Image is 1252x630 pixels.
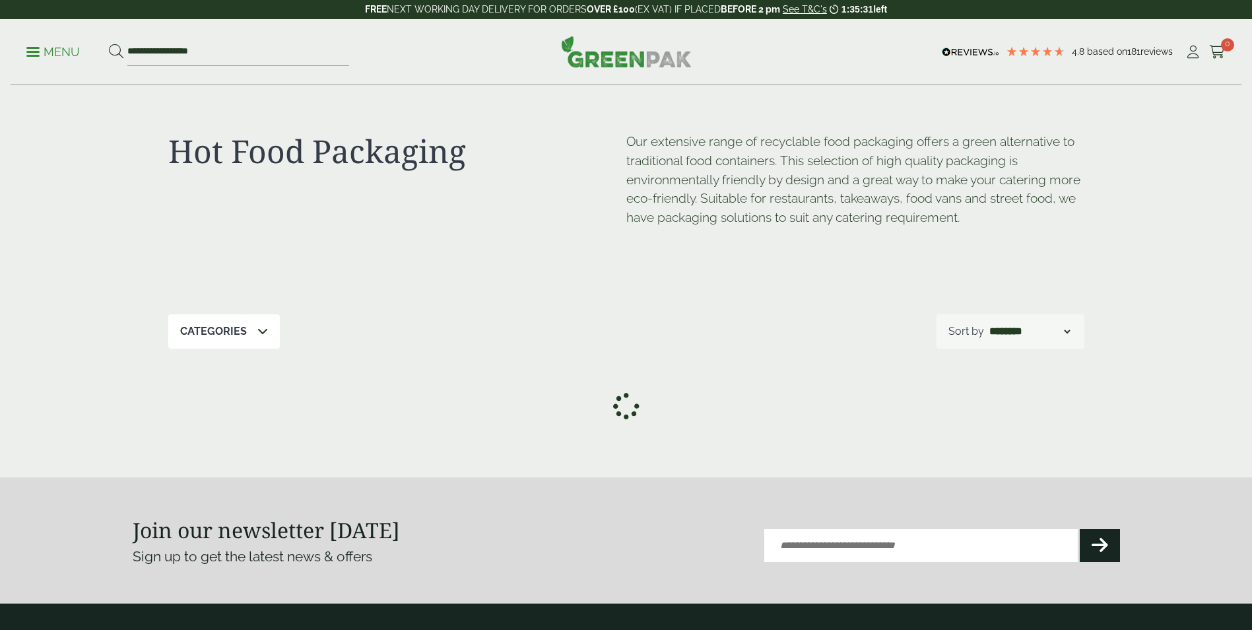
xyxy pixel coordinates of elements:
p: Our extensive range of recyclable food packaging offers a green alternative to traditional food c... [626,132,1084,227]
strong: BEFORE 2 pm [721,4,780,15]
i: Cart [1209,46,1226,59]
p: Sort by [948,324,984,339]
span: left [873,4,887,15]
a: See T&C's [783,4,827,15]
strong: OVER £100 [587,4,635,15]
p: Categories [180,324,247,339]
a: Menu [26,44,80,57]
strong: Join our newsletter [DATE] [133,516,400,544]
strong: FREE [365,4,387,15]
span: 4.8 [1072,46,1087,57]
p: Menu [26,44,80,60]
h1: Hot Food Packaging [168,132,626,170]
span: reviews [1140,46,1173,57]
p: [URL][DOMAIN_NAME] [626,239,628,240]
img: REVIEWS.io [942,48,999,57]
img: GreenPak Supplies [561,36,692,67]
a: 0 [1209,42,1226,62]
select: Shop order [987,324,1072,339]
div: 4.78 Stars [1006,46,1065,57]
span: 1:35:31 [841,4,873,15]
span: Based on [1087,46,1127,57]
i: My Account [1185,46,1201,59]
span: 0 [1221,38,1234,52]
p: Sign up to get the latest news & offers [133,546,577,567]
span: 181 [1127,46,1140,57]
